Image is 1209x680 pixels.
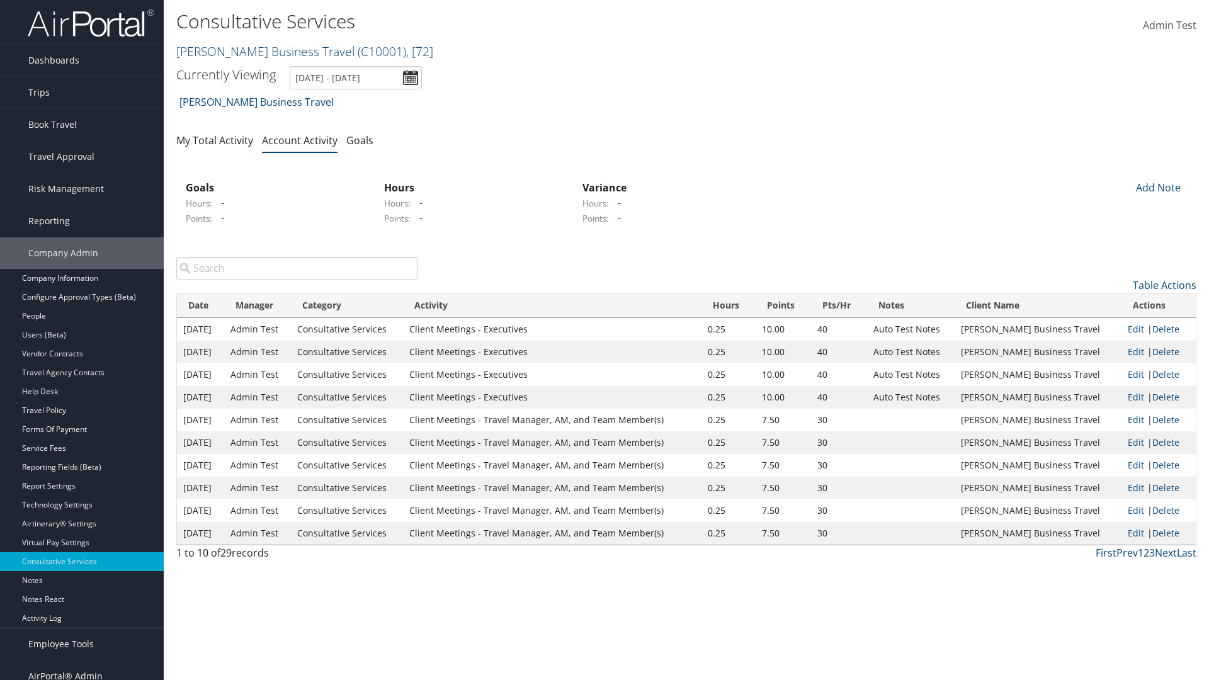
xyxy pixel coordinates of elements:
[1128,391,1144,403] a: Edit
[756,363,811,386] td: 10.00
[756,409,811,431] td: 7.50
[1143,18,1196,32] span: Admin Test
[811,522,867,545] td: 30
[177,499,224,522] td: [DATE]
[384,181,414,195] strong: Hours
[413,196,423,210] span: -
[179,89,334,115] a: [PERSON_NAME] Business Travel
[955,499,1121,522] td: [PERSON_NAME] Business Travel
[611,211,621,225] span: -
[811,409,867,431] td: 30
[28,141,94,173] span: Travel Approval
[955,409,1121,431] td: [PERSON_NAME] Business Travel
[811,431,867,454] td: 30
[28,8,154,38] img: airportal-logo.png
[955,522,1121,545] td: [PERSON_NAME] Business Travel
[224,341,291,363] td: Admin Test
[756,318,811,341] td: 10.00
[811,363,867,386] td: 40
[701,386,756,409] td: 0.25
[701,522,756,545] td: 0.25
[176,66,276,83] h3: Currently Viewing
[1152,482,1179,494] a: Delete
[291,431,403,454] td: Consultative Services
[224,477,291,499] td: Admin Test
[756,386,811,409] td: 10.00
[403,293,701,318] th: Activity: activate to sort column ascending
[955,293,1121,318] th: Client Name
[582,212,609,225] label: Points:
[582,181,627,195] strong: Variance
[867,363,955,386] td: Auto Test Notes
[955,341,1121,363] td: [PERSON_NAME] Business Travel
[403,341,701,363] td: Client Meetings - Executives
[177,409,224,431] td: [DATE]
[403,522,701,545] td: Client Meetings - Travel Manager, AM, and Team Member(s)
[1133,278,1196,292] a: Table Actions
[867,318,955,341] td: Auto Test Notes
[224,293,291,318] th: Manager: activate to sort column ascending
[177,522,224,545] td: [DATE]
[403,454,701,477] td: Client Meetings - Travel Manager, AM, and Team Member(s)
[291,499,403,522] td: Consultative Services
[28,45,79,76] span: Dashboards
[756,341,811,363] td: 10.00
[1143,6,1196,45] a: Admin Test
[28,205,70,237] span: Reporting
[701,431,756,454] td: 0.25
[701,409,756,431] td: 0.25
[701,293,756,318] th: Hours
[291,293,403,318] th: Category: activate to sort column ascending
[224,386,291,409] td: Admin Test
[177,318,224,341] td: [DATE]
[291,409,403,431] td: Consultative Services
[1152,459,1179,471] a: Delete
[291,341,403,363] td: Consultative Services
[1152,414,1179,426] a: Delete
[1121,293,1196,318] th: Actions
[177,454,224,477] td: [DATE]
[224,454,291,477] td: Admin Test
[28,109,77,140] span: Book Travel
[28,628,94,660] span: Employee Tools
[403,431,701,454] td: Client Meetings - Travel Manager, AM, and Team Member(s)
[403,318,701,341] td: Client Meetings - Executives
[611,196,621,210] span: -
[867,386,955,409] td: Auto Test Notes
[1121,386,1196,409] td: |
[262,133,338,147] a: Account Activity
[28,237,98,269] span: Company Admin
[756,293,811,318] th: Points
[756,477,811,499] td: 7.50
[403,499,701,522] td: Client Meetings - Travel Manager, AM, and Team Member(s)
[224,522,291,545] td: Admin Test
[1121,318,1196,341] td: |
[1121,341,1196,363] td: |
[955,318,1121,341] td: [PERSON_NAME] Business Travel
[701,363,756,386] td: 0.25
[176,43,433,60] a: [PERSON_NAME] Business Travel
[1152,323,1179,335] a: Delete
[291,363,403,386] td: Consultative Services
[224,318,291,341] td: Admin Test
[811,341,867,363] td: 40
[1152,436,1179,448] a: Delete
[1128,414,1144,426] a: Edit
[701,318,756,341] td: 0.25
[28,173,104,205] span: Risk Management
[177,293,224,318] th: Date: activate to sort column ascending
[756,431,811,454] td: 7.50
[756,522,811,545] td: 7.50
[215,196,224,210] span: -
[1121,363,1196,386] td: |
[176,8,856,35] h1: Consultative Services
[1121,477,1196,499] td: |
[186,212,212,225] label: Points:
[177,386,224,409] td: [DATE]
[176,545,417,567] div: 1 to 10 of records
[1152,391,1179,403] a: Delete
[1149,546,1155,560] a: 3
[1128,459,1144,471] a: Edit
[1127,180,1187,195] div: Add Note
[290,66,422,89] input: [DATE] - [DATE]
